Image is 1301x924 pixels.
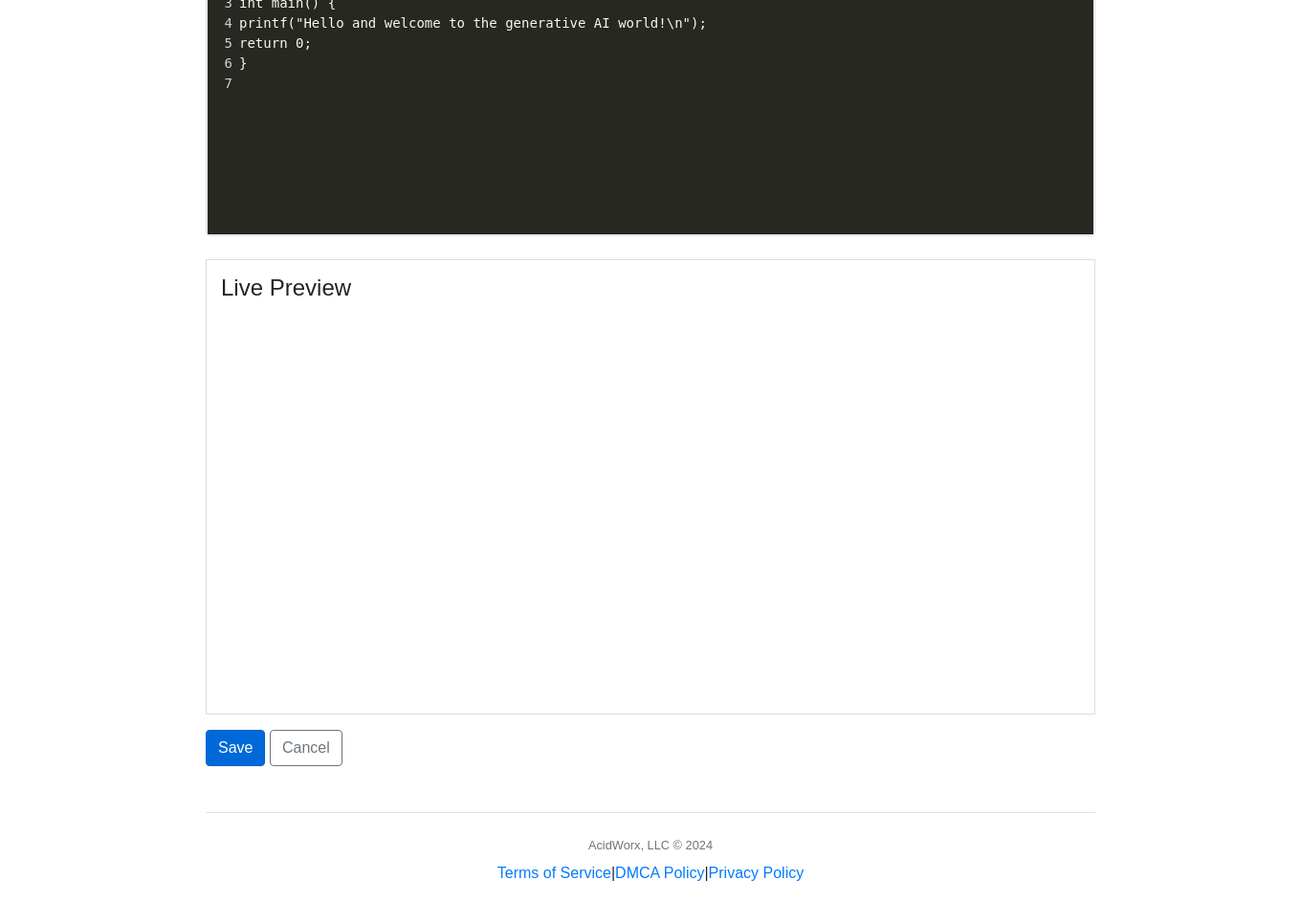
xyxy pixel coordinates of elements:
[239,35,312,51] span: return 0;
[588,836,713,854] div: AcidWorx, LLC © 2024
[206,730,265,766] button: Save
[709,865,805,881] a: Privacy Policy
[208,33,235,54] div: 5
[497,862,804,885] div: | |
[239,55,248,71] span: }
[239,15,707,31] span: printf("Hello and welcome to the generative AI world!\n");
[221,275,1080,302] h4: Live Preview
[497,865,611,881] a: Terms of Service
[208,13,235,33] div: 4
[270,730,342,766] a: Cancel
[615,865,704,881] a: DMCA Policy
[208,74,235,94] div: 7
[208,54,235,74] div: 6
